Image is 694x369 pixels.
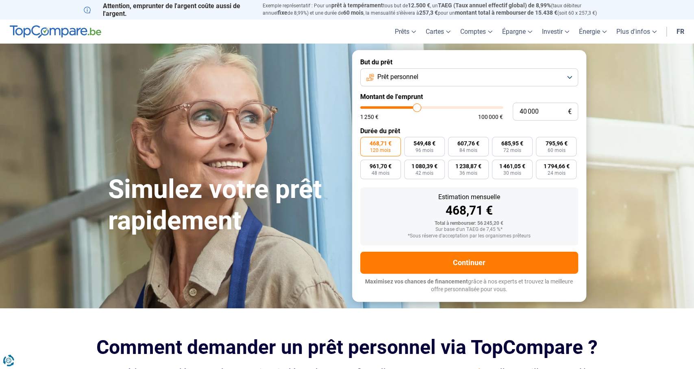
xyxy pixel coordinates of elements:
span: 1 461,05 € [499,163,525,169]
span: 549,48 € [413,141,435,146]
button: Prêt personnel [360,68,578,86]
span: 1 794,66 € [543,163,569,169]
div: Sur base d'un TAEG de 7,45 %* [367,227,572,233]
span: 120 mois [370,148,391,153]
span: 30 mois [503,171,521,176]
span: fixe [278,9,287,16]
span: 48 mois [372,171,389,176]
span: 72 mois [503,148,521,153]
div: *Sous réserve d'acceptation par les organismes prêteurs [367,233,572,239]
label: But du prêt [360,58,578,66]
span: 100 000 € [478,114,503,120]
span: 468,71 € [370,141,392,146]
span: 36 mois [459,171,477,176]
div: Total à rembourser: 56 245,20 € [367,221,572,226]
span: prêt à tempérament [331,2,383,9]
label: Durée du prêt [360,127,578,135]
span: 607,76 € [457,141,479,146]
span: 60 mois [343,9,363,16]
a: Cartes [421,20,455,44]
div: Estimation mensuelle [367,194,572,200]
span: 12.500 € [408,2,430,9]
span: TAEG (Taux annuel effectif global) de 8,99% [438,2,551,9]
span: montant total à rembourser de 15.438 € [455,9,557,16]
p: grâce à nos experts et trouvez la meilleure offre personnalisée pour vous. [360,278,578,294]
span: 24 mois [547,171,565,176]
p: Attention, emprunter de l'argent coûte aussi de l'argent. [84,2,253,18]
span: Maximisez vos chances de financement [365,278,468,285]
span: 961,70 € [370,163,392,169]
span: 257,3 € [419,9,438,16]
div: 468,71 € [367,204,572,217]
span: € [568,108,572,115]
a: Épargne [497,20,537,44]
h1: Simulez votre prêt rapidement [108,174,342,237]
a: Comptes [455,20,497,44]
img: TopCompare [10,25,101,38]
span: 685,95 € [501,141,523,146]
a: Prêts [390,20,421,44]
a: fr [672,20,689,44]
span: 795,96 € [545,141,567,146]
h2: Comment demander un prêt personnel via TopCompare ? [84,336,611,358]
p: Exemple représentatif : Pour un tous but de , un (taux débiteur annuel de 8,99%) et une durée de ... [263,2,611,17]
label: Montant de l'emprunt [360,93,578,101]
span: 1 080,39 € [411,163,437,169]
span: 42 mois [416,171,433,176]
span: 60 mois [547,148,565,153]
span: 1 238,87 € [455,163,481,169]
a: Investir [537,20,574,44]
a: Plus d'infos [611,20,661,44]
button: Continuer [360,252,578,274]
a: Énergie [574,20,611,44]
span: 84 mois [459,148,477,153]
span: 96 mois [416,148,433,153]
span: Prêt personnel [377,72,418,81]
span: 1 250 € [360,114,379,120]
